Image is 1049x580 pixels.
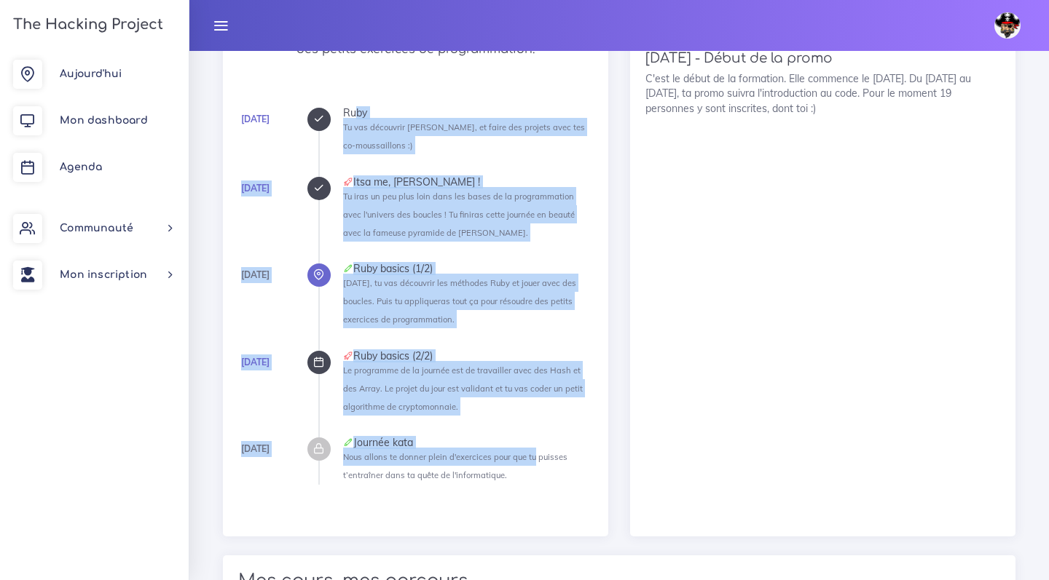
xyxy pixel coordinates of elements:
span: Agenda [60,162,102,172]
span: Mon dashboard [60,115,148,126]
small: Nous allons te donner plein d'exercices pour que tu puisses t’entraîner dans ta quête de l'inform... [343,452,567,480]
p: C'est le début de la formation. Elle commence le [DATE]. Du [DATE] au [DATE], ta promo suivra l'i... [645,71,1000,116]
h3: The Hacking Project [9,17,163,33]
div: Ruby [343,108,593,118]
small: Tu iras un peu plus loin dans les bases de la programmation avec l'univers des boucles ! Tu finir... [343,191,575,238]
div: [DATE] [241,441,270,457]
span: Communauté [60,223,133,234]
div: [DATE] [241,267,270,283]
a: [DATE] [241,114,270,124]
div: Ruby basics (1/2) [343,263,593,274]
div: Ruby basics (2/2) [343,351,593,361]
h4: [DATE] - Début de la promo [645,50,1000,66]
a: [DATE] [241,183,270,194]
span: Mon inscription [60,269,147,280]
div: Journée kata [343,437,593,448]
div: Itsa me, [PERSON_NAME] ! [343,177,593,187]
img: avatar [994,12,1021,39]
small: Tu vas découvrir [PERSON_NAME], et faire des projets avec tes co-moussaillons :) [343,122,585,151]
a: [DATE] [241,357,270,368]
span: Aujourd'hui [60,68,122,79]
small: Le programme de la journée est de travailler avec des Hash et des Array. Le projet du jour est va... [343,365,583,412]
small: [DATE], tu vas découvrir les méthodes Ruby et jouer avec des boucles. Puis tu appliqueras tout ça... [343,278,576,325]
